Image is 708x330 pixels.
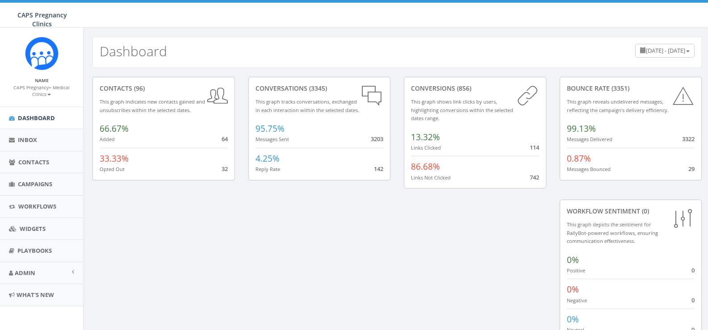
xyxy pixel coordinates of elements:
span: 3203 [371,135,383,143]
small: Messages Sent [256,136,289,142]
small: Links Clicked [411,144,441,151]
span: What's New [17,291,54,299]
span: CAPS Pregnancy Clinics [17,11,67,28]
span: (856) [455,84,471,92]
small: This graph shows link clicks by users, highlighting conversions within the selected dates range. [411,98,513,121]
span: 0.87% [567,153,591,164]
span: 3322 [682,135,695,143]
span: 99.13% [567,123,596,134]
span: Campaigns [18,180,52,188]
small: Messages Bounced [567,166,611,172]
small: This graph indicates new contacts gained and unsubscribes within the selected dates. [100,98,205,113]
span: (96) [132,84,145,92]
span: Widgets [20,225,46,233]
small: Added [100,136,115,142]
span: 13.32% [411,131,440,143]
small: Positive [567,267,585,274]
span: Workflows [18,202,56,210]
img: Rally_Corp_Icon_1.png [25,37,59,70]
small: Reply Rate [256,166,280,172]
span: 0 [691,296,695,304]
span: 0% [567,284,579,295]
span: 95.75% [256,123,285,134]
span: [DATE] - [DATE] [646,46,685,54]
span: Playbooks [17,246,52,255]
span: Inbox [18,136,37,144]
span: 114 [530,143,539,151]
span: 142 [374,165,383,173]
span: 0% [567,313,579,325]
span: 742 [530,173,539,181]
div: Bounce Rate [567,84,695,93]
span: 29 [688,165,695,173]
span: 33.33% [100,153,129,164]
small: This graph reveals undelivered messages, reflecting the campaign's delivery efficiency. [567,98,669,113]
span: 64 [222,135,228,143]
div: contacts [100,84,228,93]
span: Admin [15,269,35,277]
span: (3345) [307,84,327,92]
span: Dashboard [18,114,55,122]
small: Messages Delivered [567,136,612,142]
span: (3351) [610,84,629,92]
span: 66.67% [100,123,129,134]
div: conversations [256,84,384,93]
span: 0% [567,254,579,266]
span: 32 [222,165,228,173]
small: This graph tracks conversations, exchanged in each interaction within the selected dates. [256,98,359,113]
span: (0) [640,207,649,215]
span: 86.68% [411,161,440,172]
small: CAPS Pregnancy+ Medical Clinics [13,84,70,98]
span: Contacts [18,158,49,166]
small: Opted Out [100,166,125,172]
a: CAPS Pregnancy+ Medical Clinics [13,83,70,98]
small: Name [35,77,49,84]
small: Links Not Clicked [411,174,451,181]
h2: Dashboard [100,44,167,58]
span: 0 [691,266,695,274]
div: Workflow Sentiment [567,207,695,216]
div: conversions [411,84,539,93]
small: This graph depicts the sentiment for RallyBot-powered workflows, ensuring communication effective... [567,221,658,244]
small: Negative [567,297,587,304]
span: 4.25% [256,153,280,164]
